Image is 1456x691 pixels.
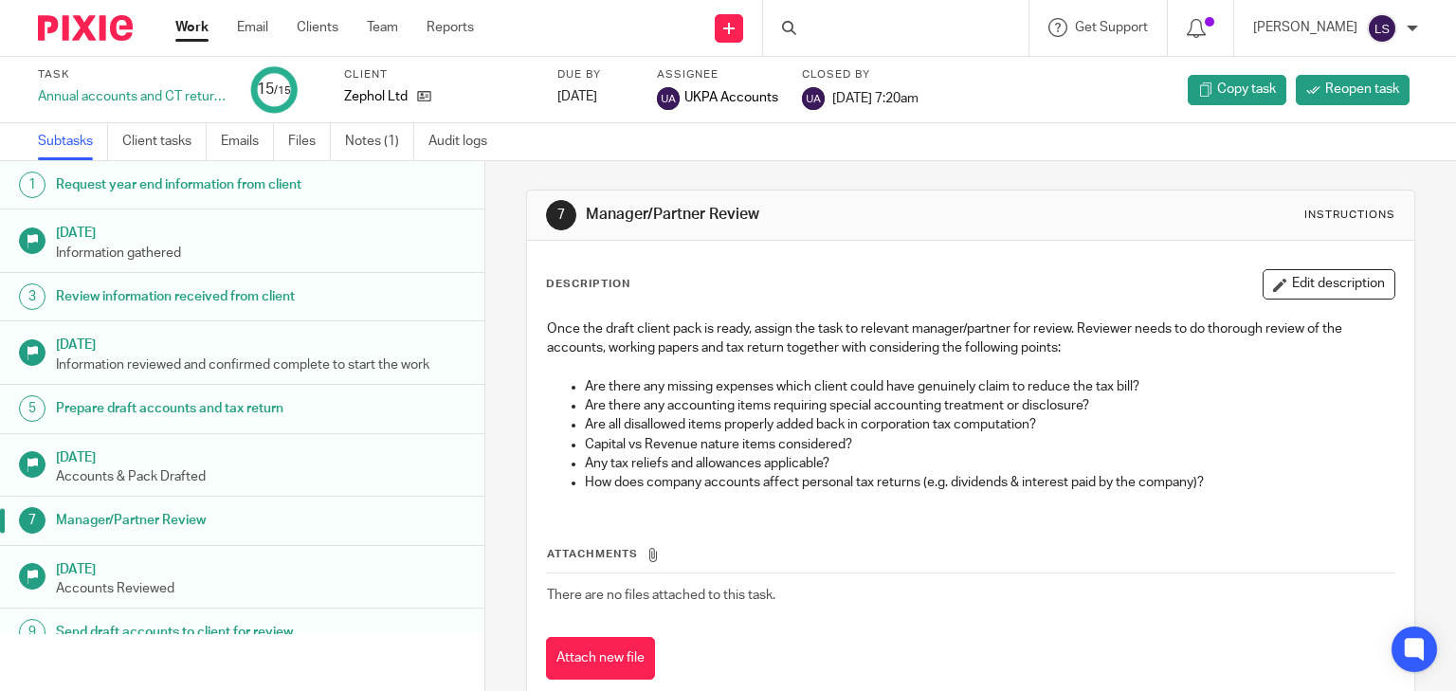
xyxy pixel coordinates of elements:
[586,205,1010,225] h1: Manager/Partner Review
[1367,13,1397,44] img: svg%3E
[19,619,45,646] div: 9
[19,172,45,198] div: 1
[1263,269,1395,300] button: Edit description
[56,394,329,423] h1: Prepare draft accounts and tax return
[122,123,207,160] a: Client tasks
[56,171,329,199] h1: Request year end information from client
[585,435,1395,454] p: Capital vs Revenue nature items considered?
[1217,80,1276,99] span: Copy task
[557,87,633,106] div: [DATE]
[274,85,291,96] small: /15
[547,319,1395,358] p: Once the draft client pack is ready, assign the task to relevant manager/partner for review. Revi...
[56,331,465,355] h1: [DATE]
[585,415,1395,434] p: Are all disallowed items properly added back in corporation tax computation?
[19,507,45,534] div: 7
[832,91,919,104] span: [DATE] 7:20am
[547,589,775,602] span: There are no files attached to this task.
[19,395,45,422] div: 5
[428,123,501,160] a: Audit logs
[1304,208,1395,223] div: Instructions
[427,18,474,37] a: Reports
[585,377,1395,396] p: Are there any missing expenses which client could have genuinely claim to reduce the tax bill?
[546,200,576,230] div: 7
[56,355,465,374] p: Information reviewed and confirmed complete to start the work
[546,277,630,292] p: Description
[56,444,465,467] h1: [DATE]
[56,219,465,243] h1: [DATE]
[56,244,465,263] p: Information gathered
[367,18,398,37] a: Team
[56,506,329,535] h1: Manager/Partner Review
[585,454,1395,473] p: Any tax reliefs and allowances applicable?
[1296,75,1410,105] a: Reopen task
[56,579,465,598] p: Accounts Reviewed
[237,18,268,37] a: Email
[345,123,414,160] a: Notes (1)
[657,87,680,110] img: svg%3E
[288,123,331,160] a: Files
[56,467,465,486] p: Accounts & Pack Drafted
[1075,21,1148,34] span: Get Support
[657,67,778,82] label: Assignee
[1188,75,1286,105] a: Copy task
[221,123,274,160] a: Emails
[344,87,408,106] p: Zephol Ltd
[585,473,1395,492] p: How does company accounts affect personal tax returns (e.g. dividends & interest paid by the comp...
[546,637,655,680] button: Attach new file
[557,67,633,82] label: Due by
[38,123,108,160] a: Subtasks
[1253,18,1357,37] p: [PERSON_NAME]
[802,87,825,110] img: svg%3E
[56,618,329,646] h1: Send draft accounts to client for review
[56,282,329,311] h1: Review information received from client
[56,555,465,579] h1: [DATE]
[257,79,291,100] div: 15
[38,87,227,106] div: Annual accounts and CT return - Current
[175,18,209,37] a: Work
[344,67,534,82] label: Client
[547,549,638,559] span: Attachments
[19,283,45,310] div: 3
[802,67,919,82] label: Closed by
[684,88,778,107] span: UKPA Accounts
[38,15,133,41] img: Pixie
[1325,80,1399,99] span: Reopen task
[585,396,1395,415] p: Are there any accounting items requiring special accounting treatment or disclosure?
[297,18,338,37] a: Clients
[38,67,227,82] label: Task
